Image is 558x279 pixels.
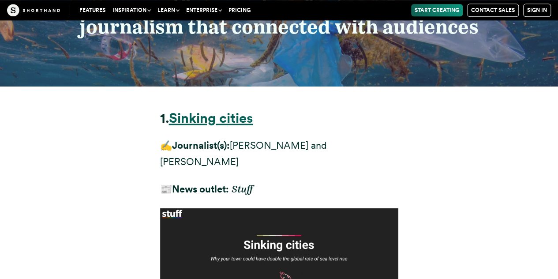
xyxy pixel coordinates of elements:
[523,4,551,17] a: Sign in
[169,110,253,126] a: Sinking cities
[7,4,60,16] img: The Craft
[160,110,169,126] strong: 1.
[79,15,479,38] strong: journalism that connected with audiences
[225,4,254,16] a: Pricing
[172,139,230,151] strong: Journalist(s):
[183,4,225,16] button: Enterprise
[467,4,519,17] a: Contact Sales
[160,181,398,197] p: 📰
[411,4,463,16] a: Start Creating
[76,4,109,16] a: Features
[172,183,229,195] strong: News outlet:
[109,4,154,16] button: Inspiration
[232,183,253,195] em: Stuff
[154,4,183,16] button: Learn
[160,137,398,170] p: ✍️ [PERSON_NAME] and [PERSON_NAME]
